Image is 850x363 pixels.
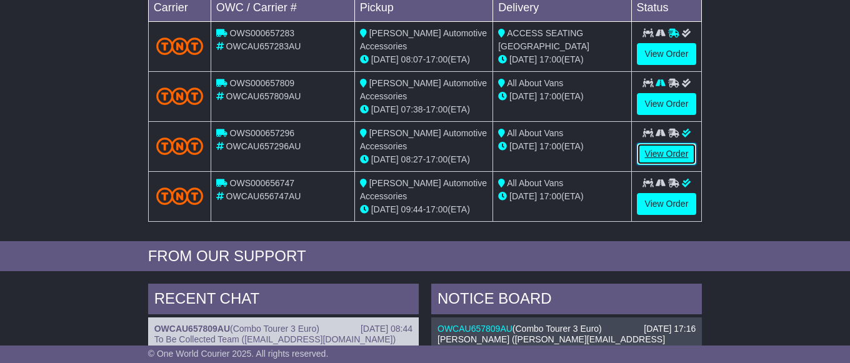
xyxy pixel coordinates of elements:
[644,324,696,334] div: [DATE] 17:16
[539,91,561,101] span: 17:00
[509,141,537,151] span: [DATE]
[360,53,487,66] div: - (ETA)
[148,247,702,266] div: FROM OUR SUPPORT
[498,53,626,66] div: (ETA)
[509,54,537,64] span: [DATE]
[360,128,487,151] span: [PERSON_NAME] Automotive Accessories
[148,349,329,359] span: © One World Courier 2025. All rights reserved.
[156,87,203,104] img: TNT_Domestic.png
[226,191,301,201] span: OWCAU656747AU
[156,187,203,204] img: TNT_Domestic.png
[226,91,301,101] span: OWCAU657809AU
[360,203,487,216] div: - (ETA)
[361,324,412,334] div: [DATE] 08:44
[426,154,447,164] span: 17:00
[539,54,561,64] span: 17:00
[516,324,599,334] span: Combo Tourer 3 Euro
[509,191,537,201] span: [DATE]
[437,324,696,334] div: ( )
[637,193,697,215] a: View Order
[401,204,423,214] span: 09:44
[507,128,563,138] span: All About Vans
[509,91,537,101] span: [DATE]
[233,324,317,334] span: Combo Tourer 3 Euro
[539,141,561,151] span: 17:00
[431,284,702,317] div: NOTICE BOARD
[401,104,423,114] span: 07:38
[230,78,295,88] span: OWS000657809
[371,154,399,164] span: [DATE]
[360,78,487,101] span: [PERSON_NAME] Automotive Accessories
[360,178,487,201] span: [PERSON_NAME] Automotive Accessories
[371,204,399,214] span: [DATE]
[426,54,447,64] span: 17:00
[507,178,563,188] span: All About Vans
[498,90,626,103] div: (ETA)
[226,41,301,51] span: OWCAU657283AU
[360,103,487,116] div: - (ETA)
[637,43,697,65] a: View Order
[230,178,295,188] span: OWS000656747
[154,324,230,334] a: OWCAU657809AU
[637,93,697,115] a: View Order
[437,334,665,355] span: [PERSON_NAME] ([PERSON_NAME][EMAIL_ADDRESS][PERSON_NAME][DOMAIN_NAME])
[498,190,626,203] div: (ETA)
[426,104,447,114] span: 17:00
[154,324,412,334] div: ( )
[360,28,487,51] span: [PERSON_NAME] Automotive Accessories
[230,128,295,138] span: OWS000657296
[498,28,589,51] span: ACCESS SEATING [GEOGRAPHIC_DATA]
[401,54,423,64] span: 08:07
[539,191,561,201] span: 17:00
[437,324,512,334] a: OWCAU657809AU
[507,78,563,88] span: All About Vans
[226,141,301,151] span: OWCAU657296AU
[371,104,399,114] span: [DATE]
[360,153,487,166] div: - (ETA)
[156,37,203,54] img: TNT_Domestic.png
[637,143,697,165] a: View Order
[371,54,399,64] span: [DATE]
[230,28,295,38] span: OWS000657283
[426,204,447,214] span: 17:00
[401,154,423,164] span: 08:27
[156,137,203,154] img: TNT_Domestic.png
[498,140,626,153] div: (ETA)
[154,334,396,344] span: To Be Collected Team ([EMAIL_ADDRESS][DOMAIN_NAME])
[148,284,419,317] div: RECENT CHAT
